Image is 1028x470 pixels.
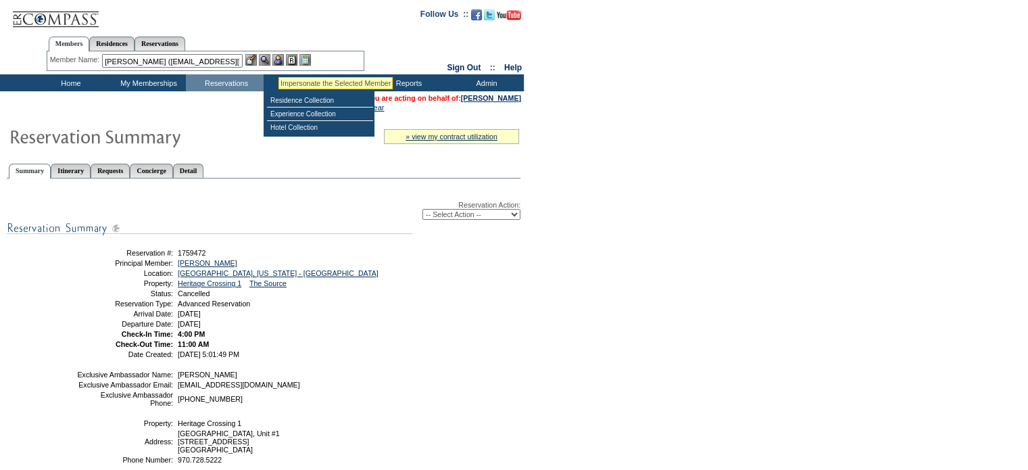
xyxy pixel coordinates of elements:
td: Follow Us :: [420,8,468,24]
span: 4:00 PM [178,330,205,338]
td: Reservations [186,74,264,91]
td: Residence Collection [267,94,373,108]
strong: Check-In Time: [122,330,173,338]
a: » view my contract utilization [406,133,497,141]
span: [PERSON_NAME] [178,371,237,379]
img: b_edit.gif [245,54,257,66]
td: Property: [76,419,173,427]
a: The Source [249,279,287,287]
td: Property: [76,279,173,287]
a: Requests [91,164,130,178]
span: Heritage Crossing 1 [178,419,241,427]
span: Advanced Reservation [178,300,250,308]
img: Follow us on Twitter [484,9,495,20]
img: Subscribe to our YouTube Channel [497,10,521,20]
td: Location: [76,269,173,277]
div: Member Name: [50,54,102,66]
td: Departure Date: [76,320,173,328]
span: [DATE] 5:01:49 PM [178,350,239,358]
td: My Memberships [108,74,186,91]
a: Follow us on Twitter [484,14,495,22]
a: Become our fan on Facebook [471,14,482,22]
a: Heritage Crossing 1 [178,279,241,287]
span: [EMAIL_ADDRESS][DOMAIN_NAME] [178,381,300,389]
td: Home [30,74,108,91]
td: Hotel Collection [267,121,373,134]
a: Sign Out [447,63,481,72]
img: View [259,54,270,66]
img: Reservaton Summary [9,122,279,149]
td: Date Created: [76,350,173,358]
td: Reports [368,74,446,91]
td: Principal Member: [76,259,173,267]
td: Reservation Type: [76,300,173,308]
img: subTtlResSummary.gif [7,220,412,237]
a: Help [504,63,522,72]
a: [GEOGRAPHIC_DATA], [US_STATE] - [GEOGRAPHIC_DATA] [178,269,378,277]
td: Arrival Date: [76,310,173,318]
a: Reservations [134,37,185,51]
a: [PERSON_NAME] [461,94,521,102]
td: Exclusive Ambassador Email: [76,381,173,389]
td: Status: [76,289,173,298]
a: Residences [89,37,134,51]
strong: Check-Out Time: [116,340,173,348]
td: Experience Collection [267,108,373,121]
span: 1759472 [178,249,206,257]
span: [PHONE_NUMBER] [178,395,243,403]
a: Detail [173,164,204,178]
a: Clear [366,103,384,112]
img: Reservations [286,54,297,66]
span: [DATE] [178,310,201,318]
div: Reservation Action: [7,201,520,220]
td: Vacation Collection [264,74,368,91]
img: Become our fan on Facebook [471,9,482,20]
a: [PERSON_NAME] [178,259,237,267]
span: 970.728.5222 [178,456,222,464]
span: Cancelled [178,289,210,298]
span: [GEOGRAPHIC_DATA], Unit #1 [STREET_ADDRESS] [GEOGRAPHIC_DATA] [178,429,280,454]
span: :: [490,63,495,72]
div: Impersonate the Selected Member [280,79,391,87]
span: You are acting on behalf of: [366,94,521,102]
a: Itinerary [51,164,91,178]
img: Impersonate [272,54,284,66]
td: Phone Number: [76,456,173,464]
td: Admin [446,74,524,91]
span: 11:00 AM [178,340,209,348]
td: Exclusive Ambassador Name: [76,371,173,379]
td: Exclusive Ambassador Phone: [76,391,173,407]
a: Summary [9,164,51,179]
td: Address: [76,429,173,454]
a: Subscribe to our YouTube Channel [497,14,521,22]
span: [DATE] [178,320,201,328]
a: Concierge [130,164,172,178]
a: Members [49,37,90,51]
img: b_calculator.gif [299,54,311,66]
td: Reservation #: [76,249,173,257]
